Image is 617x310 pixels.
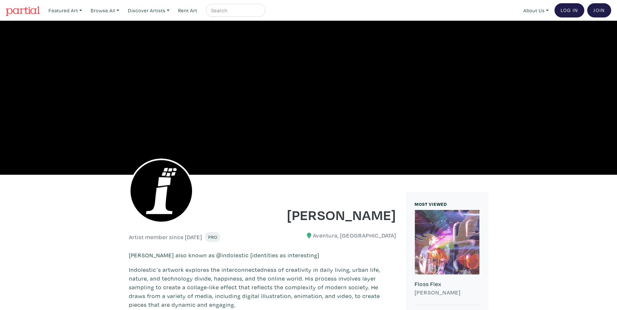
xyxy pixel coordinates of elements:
[125,4,172,17] a: Discover Artists
[46,4,85,17] a: Featured Art
[520,4,552,17] a: About Us
[267,232,396,239] h6: Aventura, [GEOGRAPHIC_DATA]
[554,3,584,17] a: Log In
[129,159,194,223] img: phpThumb.php
[175,4,200,17] a: Rent Art
[211,6,259,15] input: Search
[129,234,202,241] h6: Artist member since [DATE]
[267,206,396,223] h1: [PERSON_NAME]
[415,289,480,296] h6: [PERSON_NAME]
[415,281,480,288] h6: Floss Flex
[415,210,480,305] a: Floss Flex [PERSON_NAME]
[129,265,396,309] p: Indolestic´s artwork explores the interconnectedness of creativity in daily living, urban life, n...
[415,201,447,207] small: MOST VIEWED
[208,234,217,240] span: Pro
[88,4,122,17] a: Browse All
[129,251,396,260] p: [PERSON_NAME] also known as @indolestic [identities as interesting]
[587,3,611,17] a: Join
